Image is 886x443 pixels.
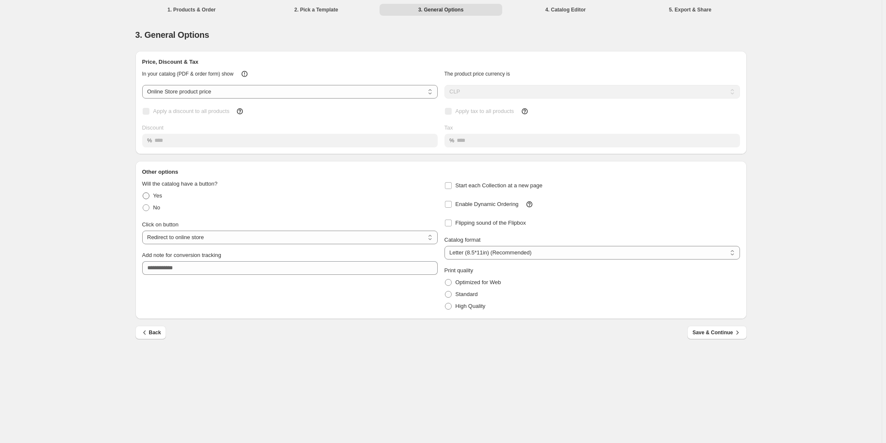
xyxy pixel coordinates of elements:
[147,137,152,144] span: %
[153,108,230,114] span: Apply a discount to all products
[444,267,473,274] span: Print quality
[142,71,233,77] span: In your catalog (PDF & order form) show
[135,326,166,339] button: Back
[142,58,740,66] h2: Price, Discount & Tax
[135,30,209,40] span: 3. General Options
[444,237,481,243] span: Catalog format
[141,328,161,337] span: Back
[456,303,486,309] span: High Quality
[142,181,218,187] span: Will the catalog have a button?
[456,220,526,226] span: Flipping sound of the Flipbox
[456,201,519,207] span: Enable Dynamic Ordering
[153,204,160,211] span: No
[456,291,478,297] span: Standard
[450,137,455,144] span: %
[687,326,746,339] button: Save & Continue
[142,168,740,176] h2: Other options
[142,124,164,131] span: Discount
[153,192,162,199] span: Yes
[142,252,221,258] span: Add note for conversion tracking
[456,108,514,114] span: Apply tax to all products
[142,221,179,228] span: Click on button
[456,182,543,189] span: Start each Collection at a new page
[456,279,501,285] span: Optimized for Web
[444,124,453,131] span: Tax
[692,328,741,337] span: Save & Continue
[444,71,510,77] span: The product price currency is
